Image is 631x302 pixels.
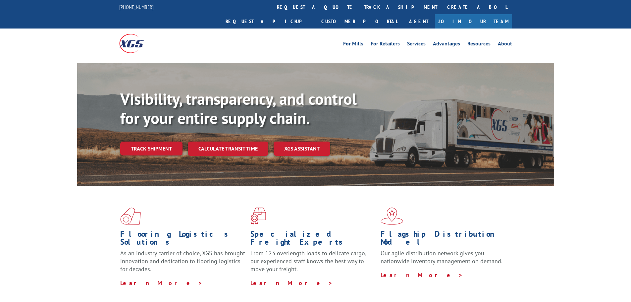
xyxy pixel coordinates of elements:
span: Our agile distribution network gives you nationwide inventory management on demand. [381,249,502,265]
a: Learn More > [120,279,203,287]
a: About [498,41,512,48]
h1: Flooring Logistics Solutions [120,230,245,249]
a: Learn More > [381,271,463,279]
a: Advantages [433,41,460,48]
img: xgs-icon-flagship-distribution-model-red [381,208,403,225]
a: Calculate transit time [188,142,268,156]
a: Agent [402,14,435,29]
a: Services [407,41,426,48]
img: xgs-icon-total-supply-chain-intelligence-red [120,208,141,225]
a: For Retailers [371,41,400,48]
p: From 123 overlength loads to delicate cargo, our experienced staff knows the best way to move you... [250,249,376,279]
b: Visibility, transparency, and control for your entire supply chain. [120,89,357,128]
a: [PHONE_NUMBER] [119,4,154,10]
a: Request a pickup [221,14,316,29]
a: Resources [467,41,491,48]
span: As an industry carrier of choice, XGS has brought innovation and dedication to flooring logistics... [120,249,245,273]
h1: Specialized Freight Experts [250,230,376,249]
h1: Flagship Distribution Model [381,230,506,249]
a: Learn More > [250,279,333,287]
a: XGS ASSISTANT [274,142,330,156]
img: xgs-icon-focused-on-flooring-red [250,208,266,225]
a: For Mills [343,41,363,48]
a: Join Our Team [435,14,512,29]
a: Customer Portal [316,14,402,29]
a: Track shipment [120,142,183,155]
